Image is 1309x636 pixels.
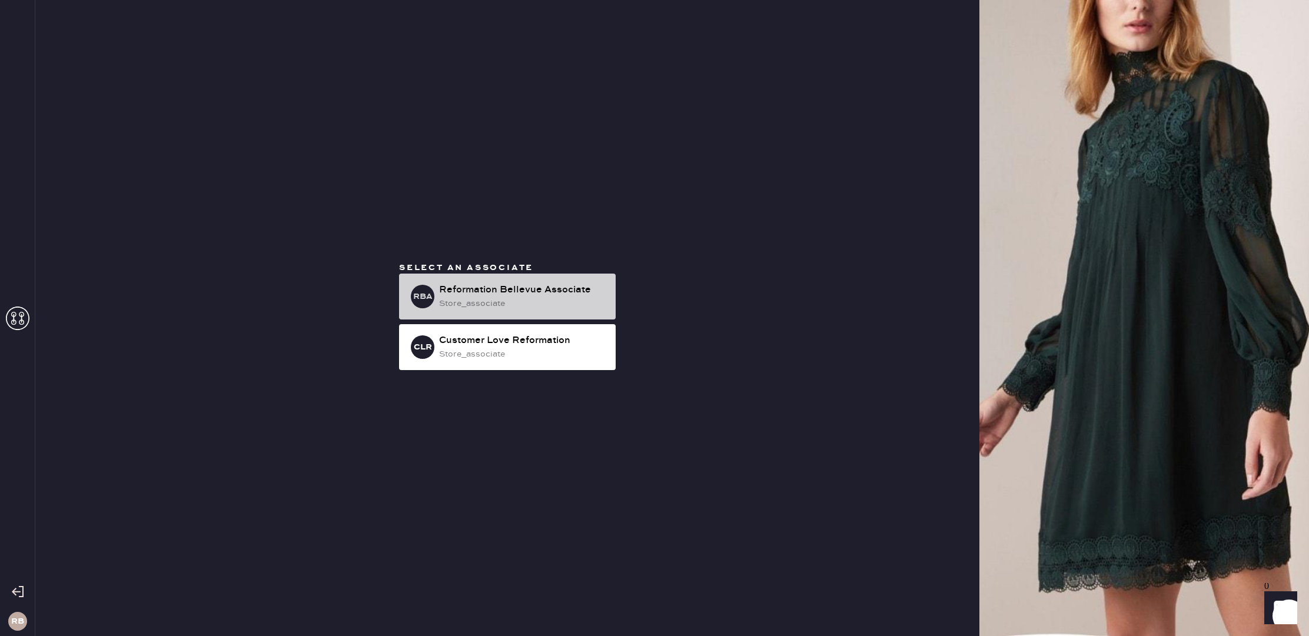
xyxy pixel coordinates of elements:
h3: RBA [413,292,433,301]
h3: CLR [414,343,432,351]
span: Select an associate [399,262,533,273]
div: store_associate [439,348,606,361]
div: store_associate [439,297,606,310]
h3: RB [11,617,24,625]
div: Customer Love Reformation [439,334,606,348]
div: Reformation Bellevue Associate [439,283,606,297]
iframe: Front Chat [1253,583,1304,634]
